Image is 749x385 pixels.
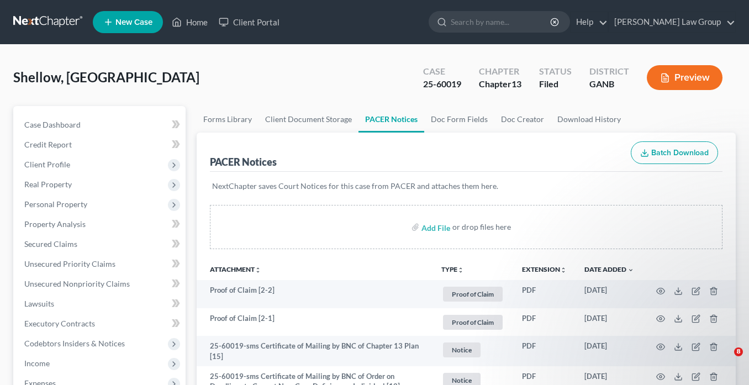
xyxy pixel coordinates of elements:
td: Proof of Claim [2-2] [197,280,432,308]
a: Forms Library [197,106,259,133]
i: unfold_more [560,267,567,273]
span: Lawsuits [24,299,54,308]
span: 13 [511,78,521,89]
i: expand_more [627,267,634,273]
div: GANB [589,78,629,91]
span: Notice [443,342,481,357]
a: Proof of Claim [441,313,504,331]
a: Unsecured Priority Claims [15,254,186,274]
a: Extensionunfold_more [522,265,567,273]
a: Notice [441,341,504,359]
a: Case Dashboard [15,115,186,135]
button: TYPEunfold_more [441,266,464,273]
a: Client Portal [213,12,285,32]
a: Lawsuits [15,294,186,314]
div: District [589,65,629,78]
div: or drop files here [452,221,511,233]
a: Property Analysis [15,214,186,234]
span: 8 [734,347,743,356]
input: Search by name... [451,12,552,32]
span: Credit Report [24,140,72,149]
span: Client Profile [24,160,70,169]
span: Unsecured Priority Claims [24,259,115,268]
a: [PERSON_NAME] Law Group [609,12,735,32]
td: PDF [513,280,576,308]
button: Preview [647,65,722,90]
td: [DATE] [576,308,643,336]
span: Codebtors Insiders & Notices [24,339,125,348]
td: 25-60019-sms Certificate of Mailing by BNC of Chapter 13 Plan [15] [197,336,432,366]
a: Proof of Claim [441,285,504,303]
a: Client Document Storage [259,106,358,133]
a: Home [166,12,213,32]
p: NextChapter saves Court Notices for this case from PACER and attaches them here. [212,181,720,192]
span: Case Dashboard [24,120,81,129]
a: Date Added expand_more [584,265,634,273]
i: unfold_more [457,267,464,273]
iframe: Intercom live chat [711,347,738,374]
a: Credit Report [15,135,186,155]
div: Filed [539,78,572,91]
div: PACER Notices [210,155,277,168]
span: Executory Contracts [24,319,95,328]
td: PDF [513,336,576,366]
span: Income [24,358,50,368]
a: Unsecured Nonpriority Claims [15,274,186,294]
div: Chapter [479,65,521,78]
div: Chapter [479,78,521,91]
td: PDF [513,308,576,336]
a: Attachmentunfold_more [210,265,261,273]
a: Download History [551,106,627,133]
span: Secured Claims [24,239,77,249]
span: Proof of Claim [443,315,503,330]
a: PACER Notices [358,106,424,133]
a: Executory Contracts [15,314,186,334]
span: New Case [115,18,152,27]
span: Unsecured Nonpriority Claims [24,279,130,288]
a: Secured Claims [15,234,186,254]
div: 25-60019 [423,78,461,91]
span: Proof of Claim [443,287,503,302]
button: Batch Download [631,141,718,165]
a: Help [571,12,608,32]
span: Shellow, [GEOGRAPHIC_DATA] [13,69,199,85]
div: Case [423,65,461,78]
a: Doc Creator [494,106,551,133]
a: Doc Form Fields [424,106,494,133]
td: [DATE] [576,336,643,366]
span: Batch Download [651,148,709,157]
span: Real Property [24,180,72,189]
span: Property Analysis [24,219,86,229]
i: unfold_more [255,267,261,273]
td: Proof of Claim [2-1] [197,308,432,336]
span: Personal Property [24,199,87,209]
td: [DATE] [576,280,643,308]
div: Status [539,65,572,78]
